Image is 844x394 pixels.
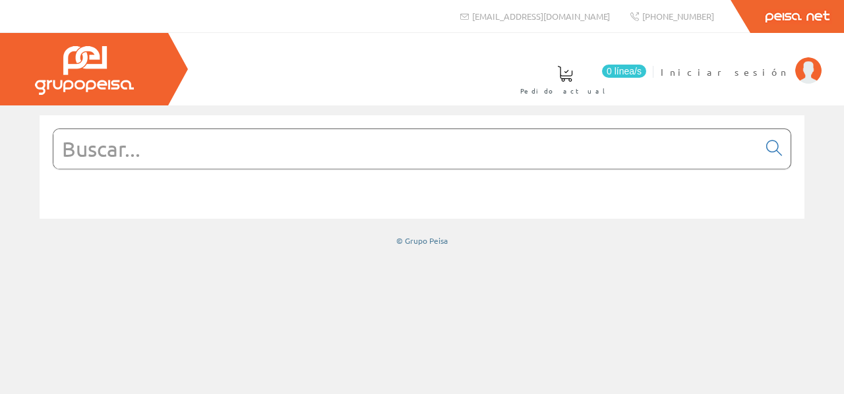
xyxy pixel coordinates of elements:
span: 0 línea/s [602,65,646,78]
a: Iniciar sesión [661,55,822,67]
span: [PHONE_NUMBER] [642,11,714,22]
img: Grupo Peisa [35,46,134,95]
input: Buscar... [53,129,758,169]
span: Pedido actual [520,84,610,98]
span: Iniciar sesión [661,65,789,78]
span: [EMAIL_ADDRESS][DOMAIN_NAME] [472,11,610,22]
div: © Grupo Peisa [40,235,804,246]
